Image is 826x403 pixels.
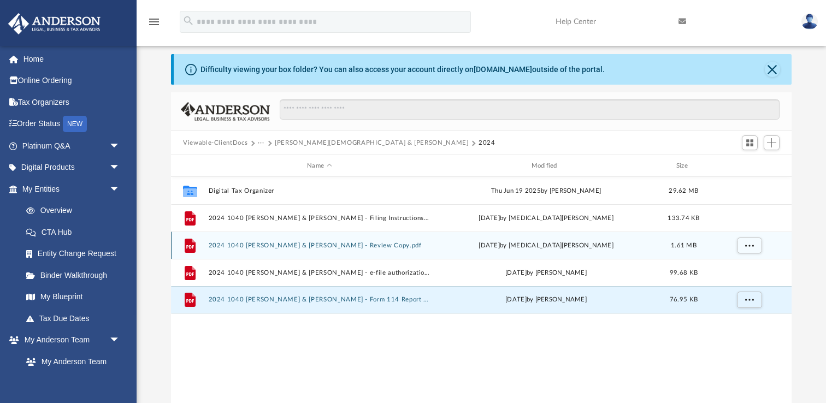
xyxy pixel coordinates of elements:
[8,329,131,351] a: My Anderson Teamarrow_drop_down
[505,270,527,276] span: [DATE]
[435,186,657,196] div: Thu Jun 19 2025 by [PERSON_NAME]
[15,351,126,372] a: My Anderson Team
[109,178,131,200] span: arrow_drop_down
[15,221,137,243] a: CTA Hub
[109,329,131,352] span: arrow_drop_down
[8,91,137,113] a: Tax Organizers
[109,157,131,179] span: arrow_drop_down
[662,161,706,171] div: Size
[209,215,430,222] button: 2024 1040 [PERSON_NAME] & [PERSON_NAME] - Filing Instructions.pdf
[505,297,527,303] span: [DATE]
[670,270,698,276] span: 99.68 KB
[737,238,762,254] button: More options
[280,99,780,120] input: Search files and folders
[479,138,495,148] button: 2024
[15,264,137,286] a: Binder Walkthrough
[200,64,605,75] div: Difficulty viewing your box folder? You can also access your account directly on outside of the p...
[764,135,780,151] button: Add
[668,215,699,221] span: 133.74 KB
[209,296,430,303] button: 2024 1040 [PERSON_NAME] & [PERSON_NAME] - Form 114 Report of Foreign Bank and Financial Accounts.pdf
[8,48,137,70] a: Home
[435,241,657,251] div: by [MEDICAL_DATA][PERSON_NAME]
[147,21,161,28] a: menu
[435,268,657,278] div: by [PERSON_NAME]
[8,70,137,92] a: Online Ordering
[479,242,500,248] span: [DATE]
[670,297,698,303] span: 76.95 KB
[183,138,247,148] button: Viewable-ClientDocs
[209,187,430,194] button: Digital Tax Organizer
[8,157,137,179] a: Digital Productsarrow_drop_down
[176,161,203,171] div: id
[742,135,758,151] button: Switch to Grid View
[8,178,137,200] a: My Entitiesarrow_drop_down
[15,200,137,222] a: Overview
[275,138,469,148] button: [PERSON_NAME][DEMOGRAPHIC_DATA] & [PERSON_NAME]
[209,269,430,276] button: 2024 1040 [PERSON_NAME] & [PERSON_NAME] - e-file authorization - please sign.pdf
[8,135,137,157] a: Platinum Q&Aarrow_drop_down
[479,215,500,221] span: [DATE]
[5,13,104,34] img: Anderson Advisors Platinum Portal
[669,188,699,194] span: 29.62 MB
[737,292,762,308] button: More options
[435,161,657,171] div: Modified
[435,214,657,223] div: by [MEDICAL_DATA][PERSON_NAME]
[710,161,787,171] div: id
[109,135,131,157] span: arrow_drop_down
[182,15,194,27] i: search
[765,62,780,77] button: Close
[258,138,265,148] button: ···
[209,242,430,249] button: 2024 1040 [PERSON_NAME] & [PERSON_NAME] - Review Copy.pdf
[15,307,137,329] a: Tax Due Dates
[435,295,657,305] div: by [PERSON_NAME]
[147,15,161,28] i: menu
[15,286,131,308] a: My Blueprint
[8,113,137,135] a: Order StatusNEW
[801,14,818,29] img: User Pic
[671,242,697,248] span: 1.61 MB
[474,65,532,74] a: [DOMAIN_NAME]
[208,161,430,171] div: Name
[63,116,87,132] div: NEW
[15,243,137,265] a: Entity Change Request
